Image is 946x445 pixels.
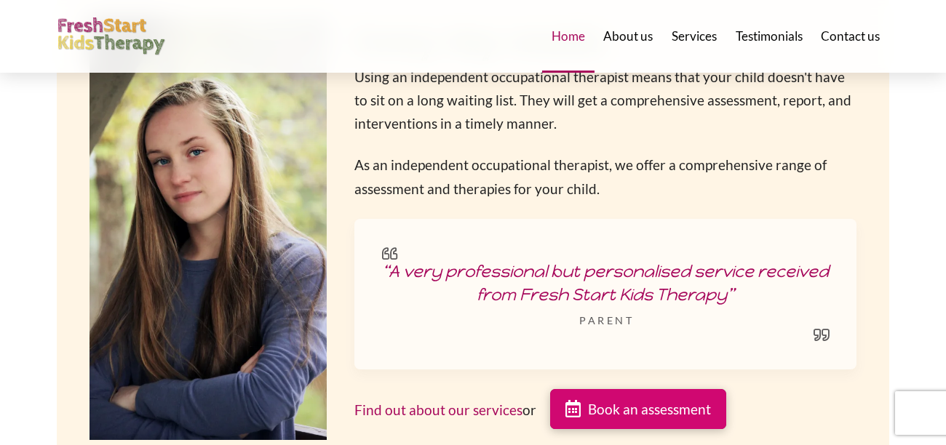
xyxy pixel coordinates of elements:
[603,30,653,42] span: About us
[736,30,803,42] span: Testimonials
[552,30,585,42] span: Home
[382,260,829,307] p: “A very professional but personalised service received from Fresh Start Kids Therapy”
[588,402,711,416] span: Book an assessment
[354,398,536,422] p: or
[579,314,634,328] span: parent
[354,65,856,136] p: Using an independent occupational therapist means that your child doesn't have to sit on a long w...
[354,153,856,201] p: As an independent occupational therapist, we offer a comprehensive range of assessment and therap...
[354,401,522,418] a: Find out about our services
[550,389,726,430] a: Book an assessment
[57,17,166,56] img: FreshStart Kids Therapy logo
[672,30,717,42] span: Services
[821,30,880,42] span: Contact us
